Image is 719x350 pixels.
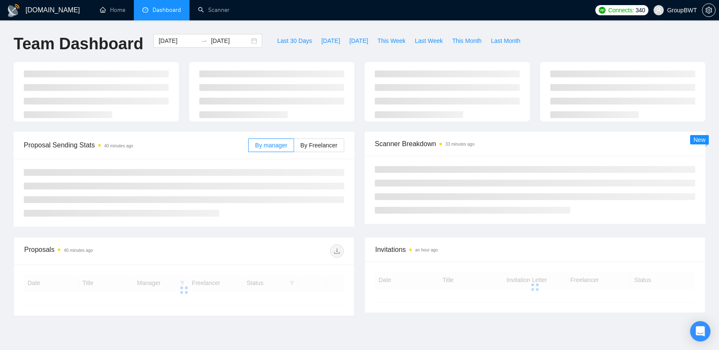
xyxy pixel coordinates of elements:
[447,34,486,48] button: This Month
[349,36,368,45] span: [DATE]
[375,138,695,149] span: Scanner Breakdown
[415,36,443,45] span: Last Week
[153,6,181,14] span: Dashboard
[491,36,520,45] span: Last Month
[104,144,133,148] time: 40 minutes ago
[198,6,229,14] a: searchScanner
[317,34,345,48] button: [DATE]
[599,7,606,14] img: upwork-logo.png
[211,36,249,45] input: End date
[24,140,248,150] span: Proposal Sending Stats
[690,321,711,342] div: Open Intercom Messenger
[24,244,184,258] div: Proposals
[14,34,143,54] h1: Team Dashboard
[201,37,207,44] span: swap-right
[486,34,525,48] button: Last Month
[377,36,405,45] span: This Week
[7,4,20,17] img: logo
[452,36,481,45] span: This Month
[142,7,148,13] span: dashboard
[255,142,287,149] span: By manager
[636,6,645,15] span: 340
[345,34,373,48] button: [DATE]
[277,36,312,45] span: Last 30 Days
[410,34,447,48] button: Last Week
[702,7,715,14] span: setting
[445,142,474,147] time: 33 minutes ago
[321,36,340,45] span: [DATE]
[300,142,337,149] span: By Freelancer
[64,248,93,253] time: 40 minutes ago
[373,34,410,48] button: This Week
[415,248,438,252] time: an hour ago
[100,6,125,14] a: homeHome
[159,36,197,45] input: Start date
[608,6,634,15] span: Connects:
[694,136,705,143] span: New
[375,244,695,255] span: Invitations
[702,3,716,17] button: setting
[702,7,716,14] a: setting
[201,37,207,44] span: to
[272,34,317,48] button: Last 30 Days
[656,7,662,13] span: user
